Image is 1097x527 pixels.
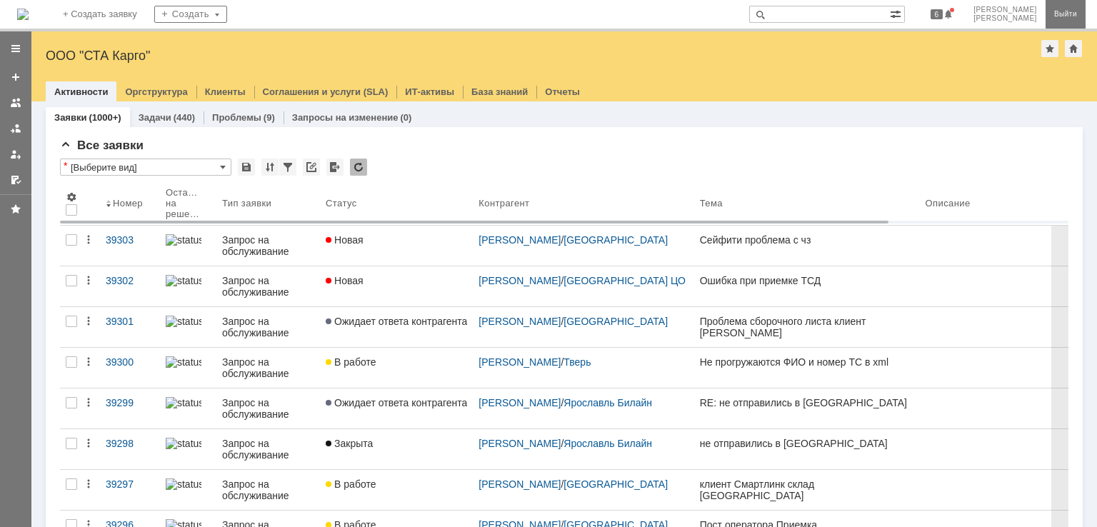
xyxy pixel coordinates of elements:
a: не отправились в [GEOGRAPHIC_DATA] [694,429,920,469]
div: (440) [174,112,195,123]
a: Ярославль Билайн [563,397,652,408]
div: Тема [700,198,723,209]
a: Задачи [139,112,171,123]
span: В работе [326,478,376,490]
div: Номер [113,198,143,209]
div: (1000+) [89,112,121,123]
span: [PERSON_NAME] [973,6,1037,14]
div: 39298 [106,438,154,449]
img: statusbar-100 (1).png [166,316,201,327]
a: 39302 [100,266,160,306]
a: Соглашения и услуги (SLA) [263,86,389,97]
div: Действия [83,438,94,449]
div: Добавить в избранное [1041,40,1058,57]
a: 39300 [100,348,160,388]
img: statusbar-100 (1).png [166,275,201,286]
div: Действия [83,397,94,408]
a: Ожидает ответа контрагента [320,307,473,347]
a: statusbar-100 (1).png [160,348,216,388]
a: клиент Смартлинк склад [GEOGRAPHIC_DATA] [694,470,920,510]
a: Ошибка при приемке ТСД [694,266,920,306]
div: Действия [83,356,94,368]
div: Осталось на решение [166,187,199,219]
a: Создать заявку [4,66,27,89]
a: Тверь [563,356,591,368]
a: 39297 [100,470,160,510]
div: 39303 [106,234,154,246]
a: Сейфити проблема с чз [694,226,920,266]
div: Сортировка... [261,159,279,176]
a: Оргструктура [125,86,187,97]
a: Запрос на обслуживание [216,266,320,306]
th: Тема [694,181,920,226]
a: statusbar-100 (1).png [160,266,216,306]
a: statusbar-100 (1).png [160,470,216,510]
a: [PERSON_NAME] [479,438,561,449]
span: Новая [326,275,364,286]
span: Новая [326,234,364,246]
div: Запрос на обслуживание [222,397,314,420]
div: Контрагент [479,198,529,209]
span: Ожидает ответа контрагента [326,397,467,408]
a: В работе [320,470,473,510]
div: 39302 [106,275,154,286]
a: ИТ-активы [405,86,454,97]
div: (0) [400,112,411,123]
span: [PERSON_NAME] [973,14,1037,23]
span: Расширенный поиск [890,6,904,20]
a: Мои согласования [4,169,27,191]
a: Запрос на обслуживание [216,226,320,266]
div: Действия [83,275,94,286]
a: Заявки на командах [4,91,27,114]
a: Запрос на обслуживание [216,470,320,510]
div: 39297 [106,478,154,490]
div: Настройки списка отличаются от сохраненных в виде [64,161,67,171]
a: [GEOGRAPHIC_DATA] ЦО [563,275,686,286]
div: Экспорт списка [326,159,344,176]
div: Создать [154,6,227,23]
div: Запрос на обслуживание [222,438,314,461]
img: statusbar-100 (1).png [166,397,201,408]
a: Новая [320,226,473,266]
span: Настройки [66,191,77,203]
a: Мои заявки [4,143,27,166]
a: statusbar-100 (1).png [160,429,216,469]
a: Новая [320,266,473,306]
a: Ярославль Билайн [563,438,652,449]
div: Фильтрация... [279,159,296,176]
div: клиент Смартлинк склад [GEOGRAPHIC_DATA] [700,478,914,501]
img: statusbar-100 (1).png [166,438,201,449]
div: Сейфити проблема с чз [700,234,914,246]
a: statusbar-100 (1).png [160,307,216,347]
a: [PERSON_NAME] [479,356,561,368]
a: Запрос на обслуживание [216,388,320,428]
span: Закрыта [326,438,373,449]
div: RE: не отправились в [GEOGRAPHIC_DATA] [700,397,914,408]
div: Ошибка при приемке ТСД [700,275,914,286]
a: В работе [320,348,473,388]
a: Ожидает ответа контрагента [320,388,473,428]
th: Контрагент [473,181,693,226]
div: Не прогружаются ФИО и номер ТС в xml [700,356,914,368]
div: Запрос на обслуживание [222,275,314,298]
div: 39300 [106,356,154,368]
div: Запрос на обслуживание [222,316,314,338]
div: (9) [264,112,275,123]
div: Действия [83,316,94,327]
a: 39298 [100,429,160,469]
div: Тип заявки [222,198,271,209]
span: 6 [931,9,943,19]
div: / [479,397,688,408]
span: В работе [326,356,376,368]
th: Статус [320,181,473,226]
a: Запрос на обслуживание [216,429,320,469]
div: Запрос на обслуживание [222,356,314,379]
div: 39301 [106,316,154,327]
div: 39299 [106,397,154,408]
div: / [479,478,688,490]
img: logo [17,9,29,20]
div: Действия [83,478,94,490]
div: / [479,275,688,286]
a: [GEOGRAPHIC_DATA] [563,316,668,327]
div: Описание [926,198,971,209]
